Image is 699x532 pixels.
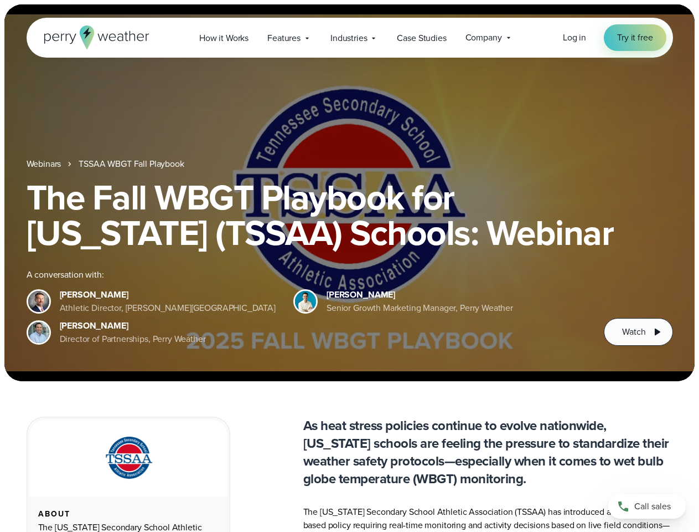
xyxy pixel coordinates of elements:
[303,417,673,488] p: As heat stress policies continue to evolve nationwide, [US_STATE] schools are feeling the pressur...
[295,291,316,312] img: Spencer Patton, Perry Weather
[563,31,586,44] a: Log in
[397,32,446,45] span: Case Studies
[79,157,184,171] a: TSSAA WBGT Fall Playbook
[622,325,645,339] span: Watch
[465,31,502,44] span: Company
[199,32,248,45] span: How it Works
[60,288,276,301] div: [PERSON_NAME]
[608,494,686,519] a: Call sales
[634,500,671,513] span: Call sales
[604,318,672,346] button: Watch
[327,288,513,301] div: [PERSON_NAME]
[327,301,513,315] div: Senior Growth Marketing Manager, Perry Weather
[330,32,367,45] span: Industries
[28,322,49,343] img: Jeff Wood
[28,291,49,312] img: Brian Wyatt
[27,157,673,171] nav: Breadcrumb
[190,27,258,49] a: How it Works
[60,301,276,315] div: Athletic Director, [PERSON_NAME][GEOGRAPHIC_DATA]
[60,332,206,346] div: Director of Partnerships, Perry Weather
[27,268,587,282] div: A conversation with:
[267,32,301,45] span: Features
[91,433,165,483] img: TSSAA-Tennessee-Secondary-School-Athletic-Association.svg
[617,31,653,44] span: Try it free
[387,27,455,49] a: Case Studies
[38,510,219,519] div: About
[60,319,206,332] div: [PERSON_NAME]
[604,24,666,51] a: Try it free
[27,157,61,171] a: Webinars
[27,180,673,250] h1: The Fall WBGT Playbook for [US_STATE] (TSSAA) Schools: Webinar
